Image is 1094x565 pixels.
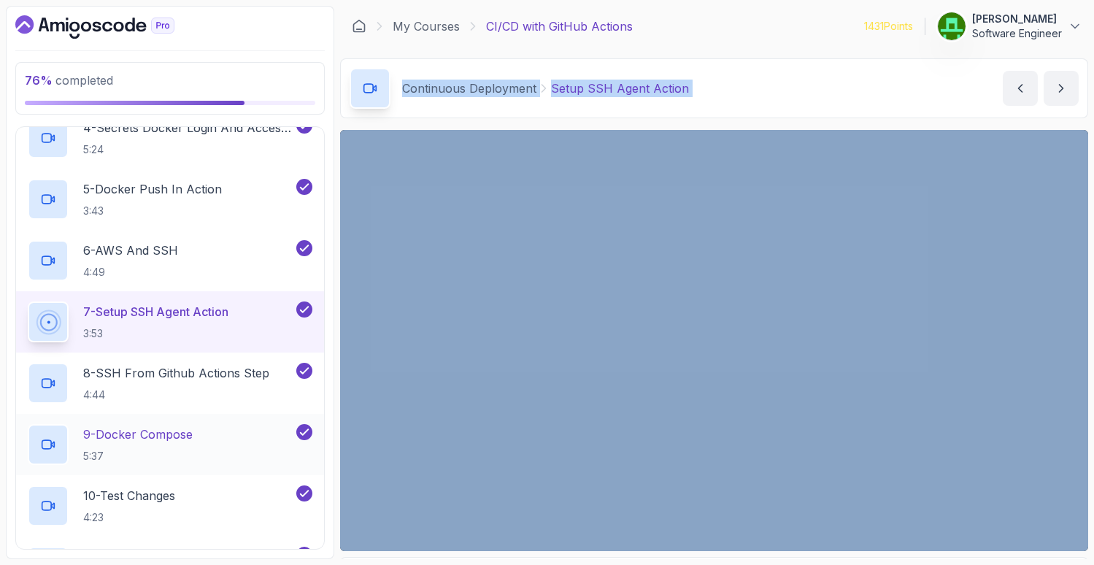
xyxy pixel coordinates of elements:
[864,19,913,34] p: 1431 Points
[938,12,966,40] img: user profile image
[28,363,312,404] button: 8-SSH From Github Actions Step4:44
[83,449,193,464] p: 5:37
[25,73,53,88] span: 76 %
[28,424,312,465] button: 9-Docker Compose5:37
[83,119,293,137] p: 4 - Secrets Docker Login And Access Token
[28,301,312,342] button: 7-Setup SSH Agent Action3:53
[937,12,1082,41] button: user profile image[PERSON_NAME]Software Engineer
[402,80,536,97] p: Continuous Deployment
[393,18,460,35] a: My Courses
[1003,71,1038,106] button: previous content
[340,130,1088,551] iframe: 7 - Setup SSH Agent
[83,426,193,443] p: 9 - Docker Compose
[83,180,222,198] p: 5 - Docker Push In Action
[972,26,1062,41] p: Software Engineer
[972,12,1062,26] p: [PERSON_NAME]
[83,265,178,280] p: 4:49
[1044,71,1079,106] button: next content
[83,388,269,402] p: 4:44
[83,303,228,320] p: 7 - Setup SSH Agent Action
[352,19,366,34] a: Dashboard
[28,179,312,220] button: 5-Docker Push In Action3:43
[28,485,312,526] button: 10-Test Changes4:23
[83,204,222,218] p: 3:43
[28,240,312,281] button: 6-AWS And SSH4:49
[25,73,113,88] span: completed
[83,142,293,157] p: 5:24
[83,510,175,525] p: 4:23
[551,80,689,97] p: Setup SSH Agent Action
[83,242,178,259] p: 6 - AWS And SSH
[15,15,208,39] a: Dashboard
[486,18,633,35] p: CI/CD with GitHub Actions
[83,364,269,382] p: 8 - SSH From Github Actions Step
[83,326,228,341] p: 3:53
[83,487,175,504] p: 10 - Test Changes
[28,118,312,158] button: 4-Secrets Docker Login And Access Token5:24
